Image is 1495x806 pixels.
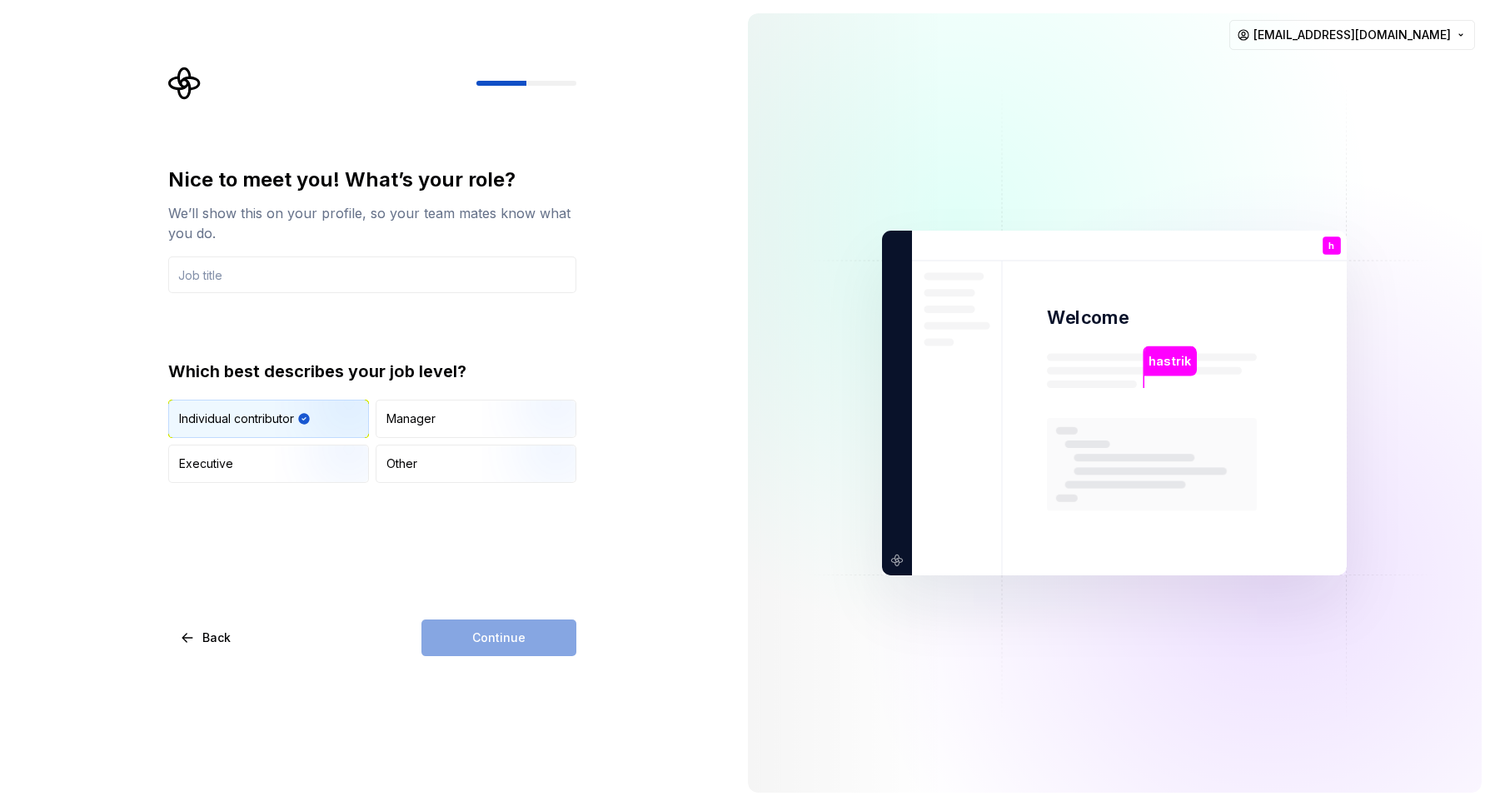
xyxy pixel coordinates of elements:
[168,203,576,243] div: We’ll show this on your profile, so your team mates know what you do.
[1253,27,1451,43] span: [EMAIL_ADDRESS][DOMAIN_NAME]
[386,455,417,472] div: Other
[168,167,576,193] div: Nice to meet you! What’s your role?
[1047,306,1129,330] p: Welcome
[168,256,576,293] input: Job title
[1149,352,1191,371] p: hastrik
[386,410,436,427] div: Manager
[168,619,245,656] button: Back
[1329,241,1335,251] p: h
[202,629,231,646] span: Back
[168,67,202,100] svg: Supernova Logo
[1229,20,1475,50] button: [EMAIL_ADDRESS][DOMAIN_NAME]
[179,410,294,427] div: Individual contributor
[179,455,233,472] div: Executive
[168,360,576,383] div: Which best describes your job level?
